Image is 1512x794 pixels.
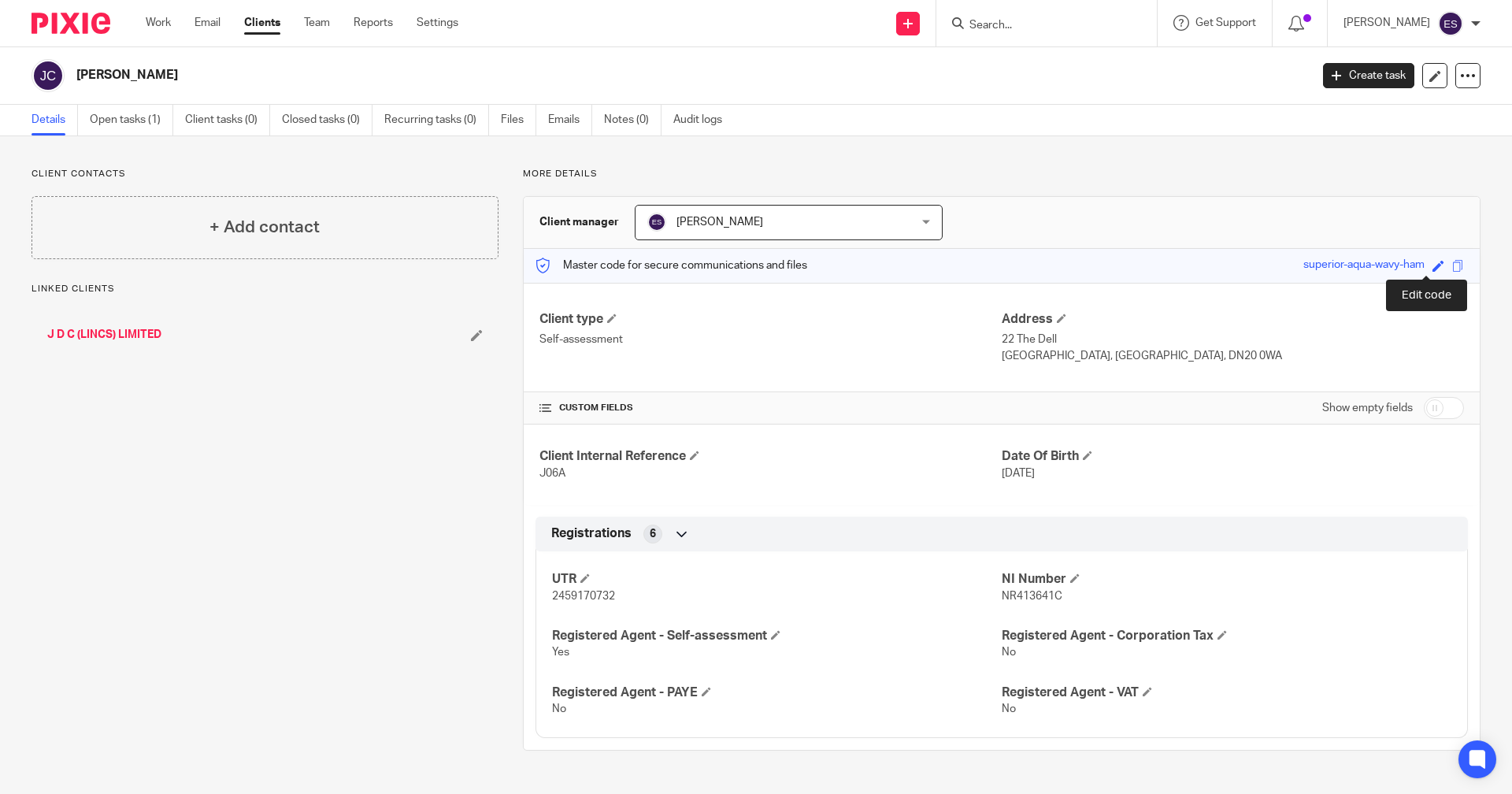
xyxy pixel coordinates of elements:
[354,15,393,31] a: Reports
[1002,468,1035,479] span: [DATE]
[304,15,330,31] a: Team
[523,168,1480,180] p: More details
[604,105,661,135] a: Notes (0)
[244,15,280,31] a: Clients
[1002,571,1451,588] h4: NI Number
[1303,257,1425,275] div: superior-aqua-wavy-ham
[551,525,632,542] span: Registrations
[1322,400,1413,416] label: Show empty fields
[31,283,498,295] p: Linked clients
[1195,17,1256,28] span: Get Support
[1002,348,1464,364] p: [GEOGRAPHIC_DATA], [GEOGRAPHIC_DATA], DN20 0WA
[673,105,734,135] a: Audit logs
[539,402,1002,414] h4: CUSTOM FIELDS
[90,105,173,135] a: Open tasks (1)
[539,468,565,479] span: J06A
[76,67,1054,83] h2: [PERSON_NAME]
[195,15,220,31] a: Email
[552,703,566,714] span: No
[552,591,615,602] span: 2459170732
[1002,703,1016,714] span: No
[552,685,1002,701] h4: Registered Agent - PAYE
[417,15,458,31] a: Settings
[185,105,270,135] a: Client tasks (0)
[539,448,1002,465] h4: Client Internal Reference
[1002,647,1016,658] span: No
[552,647,569,658] span: Yes
[384,105,489,135] a: Recurring tasks (0)
[1002,591,1062,602] span: NR413641C
[1343,15,1430,31] p: [PERSON_NAME]
[31,13,110,34] img: Pixie
[539,332,1002,347] p: Self-assessment
[31,105,78,135] a: Details
[676,217,763,228] span: [PERSON_NAME]
[282,105,372,135] a: Closed tasks (0)
[31,168,498,180] p: Client contacts
[47,327,161,343] a: J D C (LINCS) LIMITED
[1002,685,1451,701] h4: Registered Agent - VAT
[650,526,656,542] span: 6
[1002,628,1451,644] h4: Registered Agent - Corporation Tax
[535,258,807,273] p: Master code for secure communications and files
[1002,448,1464,465] h4: Date Of Birth
[501,105,536,135] a: Files
[209,215,320,239] h4: + Add contact
[539,311,1002,328] h4: Client type
[968,19,1110,33] input: Search
[31,59,65,92] img: svg%3E
[647,213,666,232] img: svg%3E
[552,571,1002,588] h4: UTR
[1323,63,1414,88] a: Create task
[1002,311,1464,328] h4: Address
[146,15,171,31] a: Work
[552,628,1002,644] h4: Registered Agent - Self-assessment
[548,105,592,135] a: Emails
[1438,11,1463,36] img: svg%3E
[539,214,619,230] h3: Client manager
[1002,332,1464,347] p: 22 The Dell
